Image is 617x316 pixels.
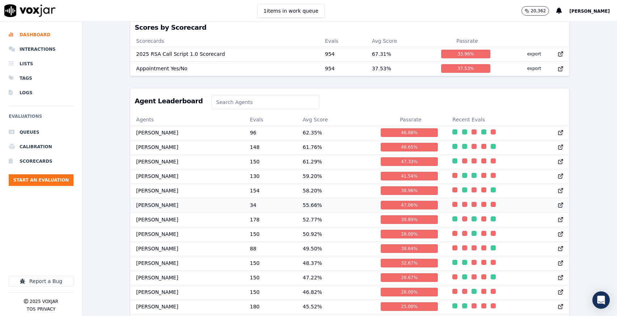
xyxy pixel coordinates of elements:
[244,140,297,154] td: 148
[244,241,297,256] td: 88
[381,201,438,209] div: 47.06 %
[381,143,438,151] div: 48.65 %
[381,302,438,311] div: 25.00 %
[130,169,244,183] td: [PERSON_NAME]
[381,288,438,296] div: 28.00 %
[521,6,549,16] button: 20,362
[130,285,244,299] td: [PERSON_NAME]
[130,299,244,314] td: [PERSON_NAME]
[521,63,547,74] button: export
[244,114,297,125] th: Evals
[37,306,55,312] button: Privacy
[9,276,73,287] button: Report a Bug
[381,186,438,195] div: 38.96 %
[244,183,297,198] td: 154
[381,230,438,238] div: 28.00 %
[435,35,499,47] th: Passrate
[381,157,438,166] div: 47.33 %
[244,299,297,314] td: 180
[381,128,438,137] div: 46.88 %
[366,61,435,76] td: 37.53 %
[297,183,375,198] td: 58.20 %
[211,95,319,109] input: Search Agents
[521,6,556,16] button: 20,362
[366,35,435,47] th: Avg Score
[244,198,297,212] td: 34
[381,273,438,282] div: 28.67 %
[297,212,375,227] td: 52.77 %
[244,154,297,169] td: 150
[319,35,366,47] th: Evals
[30,299,58,304] p: 2025 Voxjar
[135,24,565,31] h3: Scores by Scorecard
[297,256,375,270] td: 48.37 %
[9,154,73,169] a: Scorecards
[257,4,325,18] button: 1items in work queue
[130,140,244,154] td: [PERSON_NAME]
[9,42,73,57] a: Interactions
[130,227,244,241] td: [PERSON_NAME]
[130,183,244,198] td: [PERSON_NAME]
[375,114,447,125] th: Passrate
[381,244,438,253] div: 38.64 %
[9,57,73,71] a: Lists
[297,114,375,125] th: Avg Score
[9,28,73,42] a: Dashboard
[531,8,546,14] p: 20,362
[297,125,375,140] td: 62.35 %
[244,285,297,299] td: 150
[130,125,244,140] td: [PERSON_NAME]
[135,98,203,104] h3: Agent Leaderboard
[244,256,297,270] td: 150
[319,47,366,61] td: 954
[569,7,617,15] button: [PERSON_NAME]
[4,4,56,17] img: voxjar logo
[244,227,297,241] td: 150
[130,212,244,227] td: [PERSON_NAME]
[569,9,610,14] span: [PERSON_NAME]
[9,140,73,154] a: Calibration
[9,125,73,140] a: Queues
[130,270,244,285] td: [PERSON_NAME]
[244,212,297,227] td: 178
[592,291,610,309] div: Open Intercom Messenger
[244,270,297,285] td: 150
[521,48,547,60] button: export
[297,285,375,299] td: 46.82 %
[381,215,438,224] div: 39.89 %
[9,112,73,125] h6: Evaluations
[130,256,244,270] td: [PERSON_NAME]
[244,169,297,183] td: 130
[297,154,375,169] td: 61.29 %
[297,140,375,154] td: 61.76 %
[319,61,366,76] td: 954
[130,114,244,125] th: Agents
[447,114,569,125] th: Recent Evals
[9,86,73,100] a: Logs
[441,64,490,73] div: 37.53 %
[27,306,35,312] button: TOS
[297,299,375,314] td: 45.52 %
[130,61,319,76] td: Appointment Yes/No
[297,270,375,285] td: 47.22 %
[297,227,375,241] td: 50.92 %
[130,198,244,212] td: [PERSON_NAME]
[244,125,297,140] td: 96
[297,169,375,183] td: 59.20 %
[9,71,73,86] a: Tags
[381,259,438,267] div: 32.67 %
[130,35,319,47] th: Scorecards
[381,172,438,180] div: 41.54 %
[297,198,375,212] td: 55.66 %
[130,154,244,169] td: [PERSON_NAME]
[130,241,244,256] td: [PERSON_NAME]
[9,174,73,186] button: Start an Evaluation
